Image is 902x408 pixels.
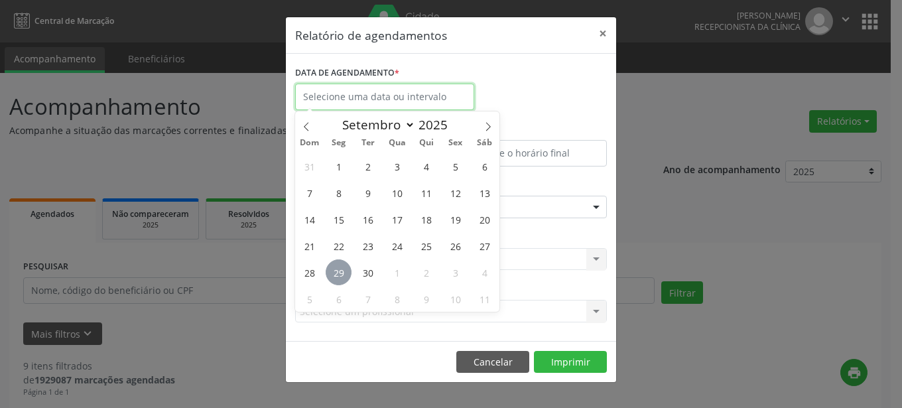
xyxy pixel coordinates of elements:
span: Outubro 11, 2025 [472,286,497,312]
span: Setembro 22, 2025 [326,233,352,259]
input: Year [415,116,459,133]
span: Setembro 29, 2025 [326,259,352,285]
span: Setembro 9, 2025 [355,180,381,206]
span: Outubro 5, 2025 [296,286,322,312]
span: Setembro 26, 2025 [442,233,468,259]
span: Outubro 6, 2025 [326,286,352,312]
span: Outubro 7, 2025 [355,286,381,312]
span: Sáb [470,139,499,147]
button: Imprimir [534,351,607,374]
span: Setembro 6, 2025 [472,153,497,179]
label: ATÉ [454,119,607,140]
input: Selecione o horário final [454,140,607,167]
span: Outubro 8, 2025 [384,286,410,312]
span: Setembro 19, 2025 [442,206,468,232]
span: Setembro 4, 2025 [413,153,439,179]
span: Setembro 14, 2025 [296,206,322,232]
span: Setembro 11, 2025 [413,180,439,206]
span: Setembro 17, 2025 [384,206,410,232]
span: Setembro 1, 2025 [326,153,352,179]
span: Qui [412,139,441,147]
span: Outubro 2, 2025 [413,259,439,285]
span: Seg [324,139,354,147]
span: Setembro 24, 2025 [384,233,410,259]
input: Selecione uma data ou intervalo [295,84,474,110]
span: Setembro 15, 2025 [326,206,352,232]
span: Agosto 31, 2025 [296,153,322,179]
button: Close [590,17,616,50]
span: Setembro 28, 2025 [296,259,322,285]
span: Outubro 9, 2025 [413,286,439,312]
span: Outubro 10, 2025 [442,286,468,312]
span: Setembro 10, 2025 [384,180,410,206]
span: Outubro 3, 2025 [442,259,468,285]
span: Setembro 8, 2025 [326,180,352,206]
span: Setembro 23, 2025 [355,233,381,259]
span: Setembro 3, 2025 [384,153,410,179]
span: Setembro 5, 2025 [442,153,468,179]
button: Cancelar [456,351,529,374]
span: Sex [441,139,470,147]
span: Outubro 1, 2025 [384,259,410,285]
span: Setembro 25, 2025 [413,233,439,259]
span: Setembro 2, 2025 [355,153,381,179]
select: Month [336,115,415,134]
span: Setembro 20, 2025 [472,206,497,232]
span: Outubro 4, 2025 [472,259,497,285]
span: Setembro 12, 2025 [442,180,468,206]
span: Setembro 21, 2025 [296,233,322,259]
span: Setembro 16, 2025 [355,206,381,232]
span: Setembro 13, 2025 [472,180,497,206]
span: Ter [354,139,383,147]
label: DATA DE AGENDAMENTO [295,63,399,84]
span: Setembro 27, 2025 [472,233,497,259]
h5: Relatório de agendamentos [295,27,447,44]
span: Setembro 30, 2025 [355,259,381,285]
span: Setembro 18, 2025 [413,206,439,232]
span: Qua [383,139,412,147]
span: Dom [295,139,324,147]
span: Setembro 7, 2025 [296,180,322,206]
